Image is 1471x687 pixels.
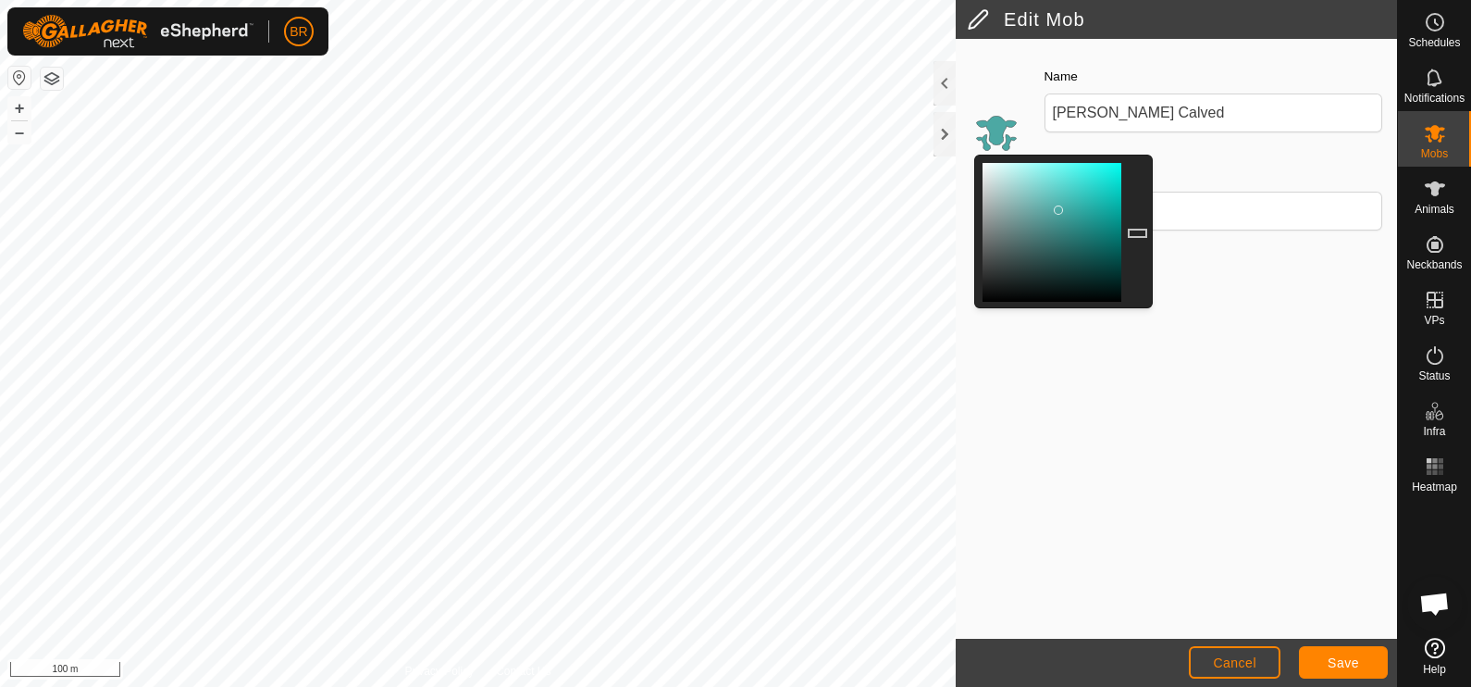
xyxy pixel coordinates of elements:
a: Contact Us [496,663,550,680]
label: Name [1045,68,1078,86]
span: Status [1418,370,1450,381]
span: Notifications [1404,93,1465,104]
button: + [8,97,31,119]
h2: Edit Mob [967,8,1397,31]
img: Gallagher Logo [22,15,253,48]
span: VPs [1424,315,1444,326]
span: Neckbands [1406,259,1462,270]
button: Map Layers [41,68,63,90]
button: Cancel [1189,646,1280,679]
a: Help [1398,631,1471,682]
button: – [8,121,31,144]
span: Cancel [1213,656,1256,670]
button: Reset Map [8,67,31,89]
a: Privacy Policy [404,663,474,680]
span: Schedules [1408,37,1460,48]
span: Heatmap [1412,481,1457,493]
span: Infra [1423,426,1445,437]
span: Save [1328,656,1359,670]
button: Save [1299,646,1388,679]
span: Mobs [1421,148,1448,159]
span: Animals [1415,204,1454,215]
span: Help [1423,664,1446,675]
div: Open chat [1407,576,1463,631]
span: BR [290,22,307,42]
